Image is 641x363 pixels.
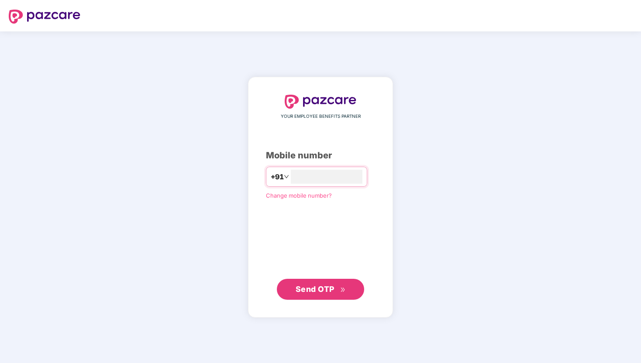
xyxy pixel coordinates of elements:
[296,284,334,294] span: Send OTP
[266,192,332,199] a: Change mobile number?
[271,171,284,182] span: +91
[266,149,375,162] div: Mobile number
[340,287,346,293] span: double-right
[284,174,289,179] span: down
[277,279,364,300] button: Send OTPdouble-right
[285,95,356,109] img: logo
[281,113,361,120] span: YOUR EMPLOYEE BENEFITS PARTNER
[9,10,80,24] img: logo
